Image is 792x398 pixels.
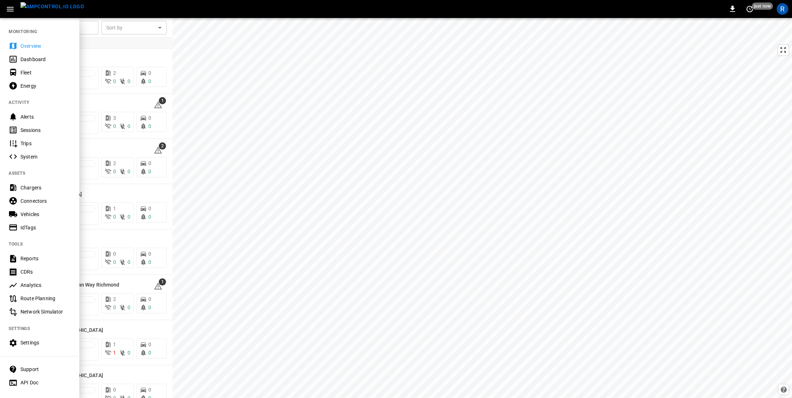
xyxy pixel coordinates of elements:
[20,113,70,120] div: Alerts
[752,3,773,10] span: just now
[20,308,70,315] div: Network Simulator
[20,379,70,386] div: API Doc
[20,153,70,160] div: System
[20,268,70,275] div: CDRs
[20,197,70,205] div: Connectors
[20,295,70,302] div: Route Planning
[20,282,70,289] div: Analytics
[20,69,70,76] div: Fleet
[20,42,70,50] div: Overview
[20,211,70,218] div: Vehicles
[20,255,70,262] div: Reports
[20,56,70,63] div: Dashboard
[20,224,70,231] div: IdTags
[20,127,70,134] div: Sessions
[777,3,788,15] div: profile-icon
[744,3,755,15] button: set refresh interval
[20,82,70,90] div: Energy
[20,184,70,191] div: Chargers
[20,366,70,373] div: Support
[20,140,70,147] div: Trips
[20,2,84,11] img: ampcontrol.io logo
[20,339,70,346] div: Settings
